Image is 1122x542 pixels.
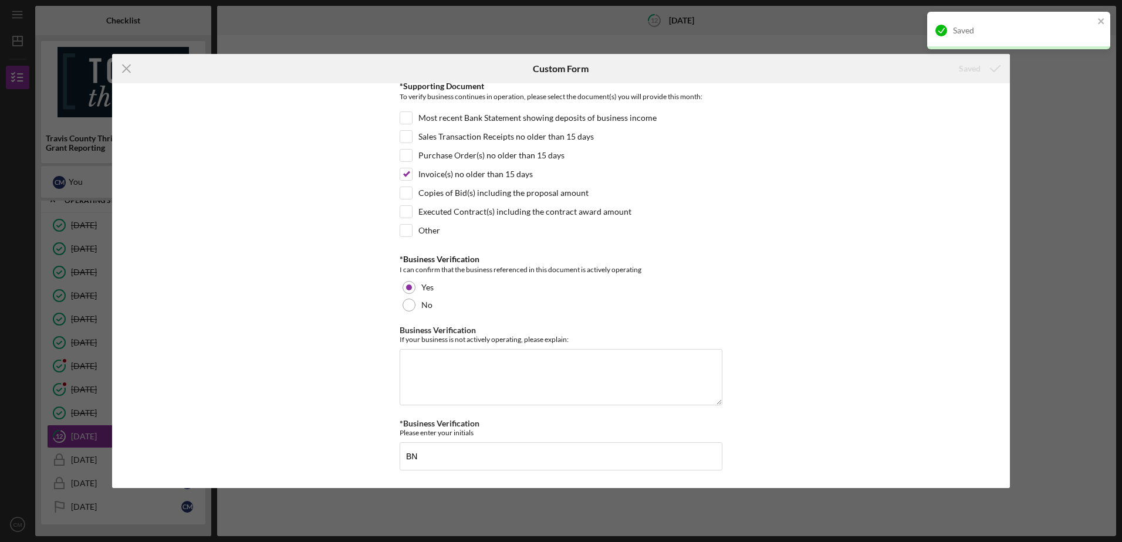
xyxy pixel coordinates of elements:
label: Business Verification [400,325,476,335]
div: I can confirm that the business referenced in this document is actively operating [400,264,722,276]
div: If your business is not actively operating, please explain: [400,335,722,344]
label: Executed Contract(s) including the contract award amount [418,206,631,218]
div: *Business Verification [400,255,722,264]
label: Copies of Bid(s) including the proposal amount [418,187,589,199]
label: Yes [421,283,434,292]
label: Invoice(s) no older than 15 days [418,168,533,180]
div: *Supporting Document [400,82,722,91]
label: No [421,300,432,310]
div: Please enter your initials [400,428,722,437]
button: Saved [947,57,1010,80]
label: Purchase Order(s) no older than 15 days [418,150,565,161]
div: Saved [959,57,981,80]
div: To verify business continues in operation, please select the document(s) you will provide this mo... [400,91,722,106]
label: *Business Verification [400,418,479,428]
h6: Custom Form [533,63,589,74]
label: Other [418,225,440,236]
label: Sales Transaction Receipts no older than 15 days [418,131,594,143]
button: close [1097,16,1106,28]
div: Saved [953,26,1094,35]
label: Most recent Bank Statement showing deposits of business income [418,112,657,124]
